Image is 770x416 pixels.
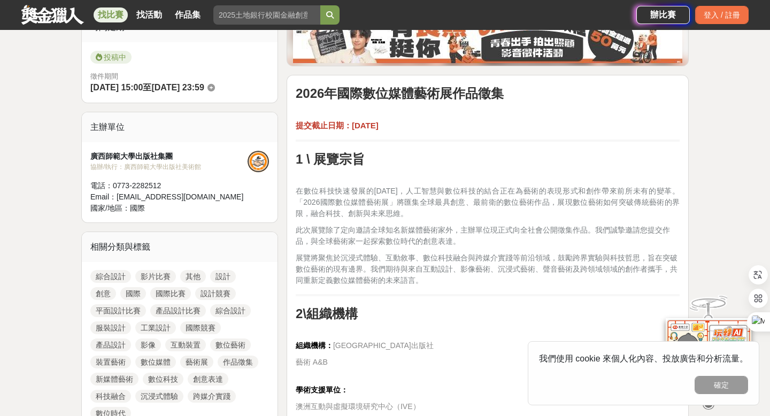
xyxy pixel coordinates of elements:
[90,321,131,334] a: 服裝設計
[296,121,379,130] strong: 提交截止日期：[DATE]
[90,51,132,64] span: 投稿中
[90,287,116,300] a: 創意
[90,338,131,351] a: 產品設計
[210,338,251,351] a: 數位藝術
[636,6,690,24] a: 辦比賽
[135,390,183,403] a: 沉浸式體驗
[296,226,670,245] span: 此次展覽除了定向邀請全球知名新媒體藝術家外，主辦單位現正式向全社會公開徵集作品。我們誠摯邀請您提交作品，與全球藝術家一起探索數位時代的創意表達。
[135,270,176,283] a: 影片比賽
[82,232,278,262] div: 相關分類與標籤
[132,7,166,22] a: 找活動
[90,270,131,283] a: 綜合設計
[90,180,248,191] div: 電話： 0773-2282512
[171,7,205,22] a: 作品集
[539,354,748,363] span: 我們使用 cookie 來個人化內容、投放廣告和分析流量。
[90,356,131,368] a: 裝置藝術
[188,390,236,403] a: 跨媒介實踐
[130,204,145,212] span: 國際
[296,306,358,321] strong: 2\組織機構
[90,304,146,317] a: 平面設計比賽
[333,341,434,350] span: [GEOGRAPHIC_DATA]出版社
[151,83,204,92] span: [DATE] 23:59
[143,373,183,386] a: 數位科技
[143,83,151,92] span: 至
[213,5,320,25] input: 2025土地銀行校園金融創意挑戰賽：從你出發 開啟智慧金融新頁
[90,204,130,212] span: 國家/地區：
[94,7,128,22] a: 找比賽
[296,341,333,350] strong: 組織機構：
[218,356,258,368] a: 作品徵集
[120,287,146,300] a: 國際
[90,72,118,80] span: 徵件期間
[150,304,206,317] a: 產品設計比賽
[195,287,236,300] a: 設計競賽
[90,191,248,203] div: Email： [EMAIL_ADDRESS][DOMAIN_NAME]
[90,373,138,386] a: 新媒體藝術
[188,373,228,386] a: 創意表達
[210,304,251,317] a: 綜合設計
[135,338,161,351] a: 影像
[695,376,748,394] button: 確定
[296,152,365,166] strong: 1 \ 展覽宗旨
[135,356,176,368] a: 數位媒體
[150,287,191,300] a: 國際比賽
[90,151,248,162] div: 廣西師範大學出版社集團
[210,270,236,283] a: 設計
[296,253,677,284] span: 展覽將聚焦於沉浸式體驗、互動敘事、數位科技融合與跨媒介實踐等前沿領域，鼓勵跨界實驗與科技哲思，旨在突破數位藝術的現有邊界。我們期待與來自互動設計、影像藝術、沉浸式藝術、聲音藝術及跨領域領域的創作...
[695,6,749,24] div: 登入 / 註冊
[296,386,348,394] strong: 學術支援單位：
[165,338,206,351] a: 互動裝置
[82,112,278,142] div: 主辦單位
[135,321,176,334] a: 工業設計
[180,321,221,334] a: 國際競賽
[296,402,420,411] span: 澳洲互動與虛擬環境研究中心（IVE）
[293,15,682,63] img: 35ad34ac-3361-4bcf-919e-8d747461931d.jpg
[180,356,213,368] a: 藝術展
[296,358,328,366] span: 藝術 A&B
[90,83,143,92] span: [DATE] 15:00
[666,318,751,389] img: d2146d9a-e6f6-4337-9592-8cefde37ba6b.png
[90,390,131,403] a: 科技融合
[296,187,680,218] span: 在數位科技快速發展的[DATE]，人工智慧與數位科技的結合正在為藝術的表現形式和創作帶來前所未有的變革。 「2026國際數位媒體藝術展」將匯集全球最具創意、最前衛的數位藝術作品，展現數位藝術如何...
[180,270,206,283] a: 其他
[90,162,248,172] div: 協辦/執行： 廣西師範大學出版社美術館
[296,86,504,101] strong: 2026年國際數位媒體藝術展作品徵集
